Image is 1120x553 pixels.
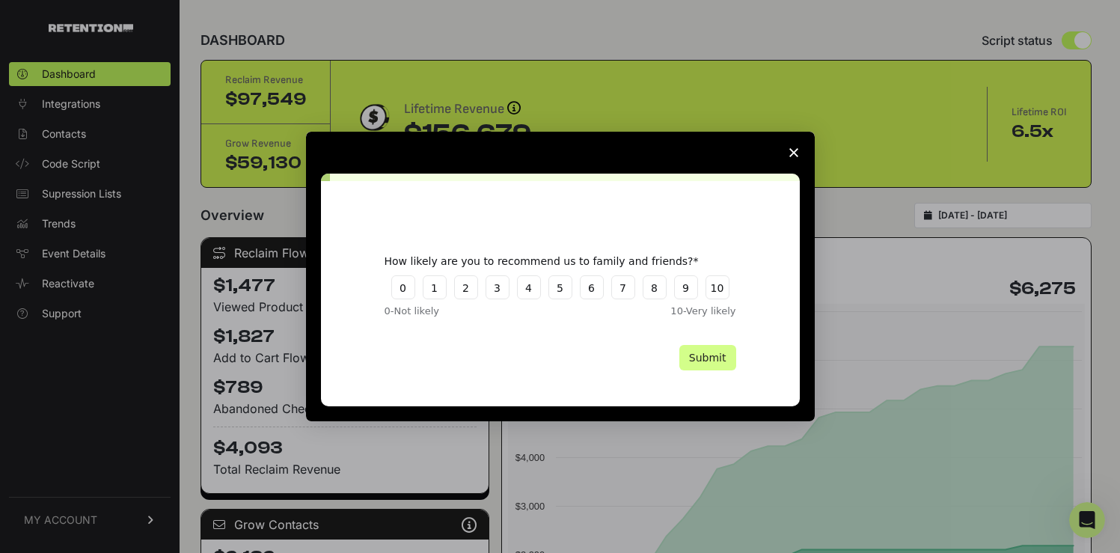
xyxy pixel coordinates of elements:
[643,275,667,299] button: 8
[706,275,729,299] button: 10
[517,275,541,299] button: 4
[679,345,736,370] button: Submit
[611,275,635,299] button: 7
[423,275,447,299] button: 1
[391,275,415,299] button: 0
[385,304,519,319] div: 0 - Not likely
[580,275,604,299] button: 6
[602,304,736,319] div: 10 - Very likely
[385,254,714,268] div: How likely are you to recommend us to family and friends?
[674,275,698,299] button: 9
[773,132,815,174] span: Close survey
[486,275,509,299] button: 3
[548,275,572,299] button: 5
[454,275,478,299] button: 2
